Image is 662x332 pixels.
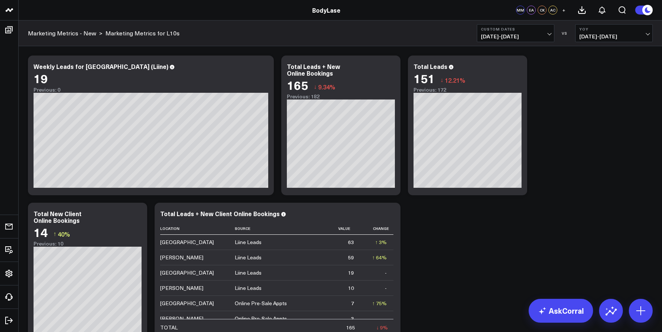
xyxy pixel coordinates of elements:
[529,299,593,323] a: AskCorral
[348,269,354,276] div: 19
[481,27,550,31] b: Custom Dates
[160,300,214,307] div: [GEOGRAPHIC_DATA]
[579,34,649,39] span: [DATE] - [DATE]
[361,222,393,235] th: Change
[287,78,308,92] div: 165
[348,284,354,292] div: 10
[376,324,388,331] div: ↓ 9%
[314,82,317,92] span: ↓
[235,222,326,235] th: Source
[575,24,653,42] button: YoY[DATE]-[DATE]
[579,27,649,31] b: YoY
[287,94,395,99] div: Previous: 182
[559,6,568,15] button: +
[562,7,566,13] span: +
[558,31,571,35] div: VS
[235,315,287,322] div: Online Pre-Sale Appts
[235,300,287,307] div: Online Pre-Sale Appts
[34,62,168,70] div: Weekly Leads for [GEOGRAPHIC_DATA] (Liine)
[235,238,262,246] div: Liine Leads
[538,6,547,15] div: CK
[372,300,387,307] div: ↑ 75%
[548,6,557,15] div: AC
[445,76,465,84] span: 12.21%
[348,238,354,246] div: 63
[414,72,435,85] div: 151
[351,315,354,322] div: 3
[235,254,262,261] div: Liine Leads
[105,29,180,37] a: Marketing Metrics for L10s
[160,222,235,235] th: Location
[53,229,56,239] span: ↑
[516,6,525,15] div: MM
[385,315,387,322] div: -
[28,29,96,37] a: Marketing Metrics - New
[348,254,354,261] div: 59
[160,238,214,246] div: [GEOGRAPHIC_DATA]
[235,269,262,276] div: Liine Leads
[160,209,280,218] div: Total Leads + New Client Online Bookings
[385,269,387,276] div: -
[414,62,447,70] div: Total Leads
[160,269,214,276] div: [GEOGRAPHIC_DATA]
[312,6,340,14] a: BodyLase
[58,230,70,238] span: 40%
[160,315,203,322] div: [PERSON_NAME]
[34,209,82,224] div: Total New Client Online Bookings
[527,6,536,15] div: EA
[481,34,550,39] span: [DATE] - [DATE]
[477,24,554,42] button: Custom Dates[DATE]-[DATE]
[318,83,335,91] span: 9.34%
[372,254,387,261] div: ↑ 64%
[160,324,178,331] div: TOTAL
[28,29,102,37] div: >
[235,284,262,292] div: Liine Leads
[34,225,48,239] div: 14
[414,87,522,93] div: Previous: 172
[160,284,203,292] div: [PERSON_NAME]
[346,324,355,331] div: 165
[287,62,340,77] div: Total Leads + New Online Bookings
[326,222,361,235] th: Value
[34,72,48,85] div: 19
[351,300,354,307] div: 7
[385,284,387,292] div: -
[440,75,443,85] span: ↓
[375,238,387,246] div: ↑ 3%
[34,87,268,93] div: Previous: 0
[160,254,203,261] div: [PERSON_NAME]
[34,241,142,247] div: Previous: 10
